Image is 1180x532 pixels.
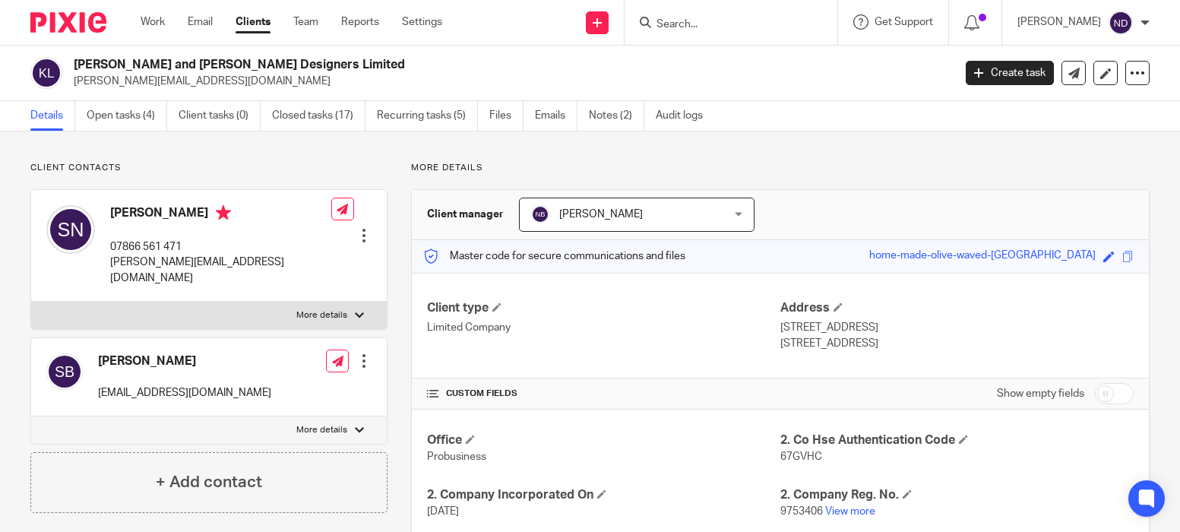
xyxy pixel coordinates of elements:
[427,320,780,335] p: Limited Company
[869,248,1096,265] div: home-made-olive-waved-[GEOGRAPHIC_DATA]
[780,320,1134,335] p: [STREET_ADDRESS]
[341,14,379,30] a: Reports
[296,309,347,321] p: More details
[30,101,75,131] a: Details
[997,386,1084,401] label: Show empty fields
[411,162,1150,174] p: More details
[110,255,331,286] p: [PERSON_NAME][EMAIL_ADDRESS][DOMAIN_NAME]
[427,432,780,448] h4: Office
[875,17,933,27] span: Get Support
[423,249,685,264] p: Master code for secure communications and files
[427,506,459,517] span: [DATE]
[655,18,792,32] input: Search
[110,239,331,255] p: 07866 561 471
[110,205,331,224] h4: [PERSON_NAME]
[87,101,167,131] a: Open tasks (4)
[74,57,769,73] h2: [PERSON_NAME] and [PERSON_NAME] Designers Limited
[780,432,1134,448] h4: 2. Co Hse Authentication Code
[780,300,1134,316] h4: Address
[427,451,486,462] span: Probusiness
[656,101,714,131] a: Audit logs
[141,14,165,30] a: Work
[46,205,95,254] img: svg%3E
[98,353,271,369] h4: [PERSON_NAME]
[236,14,270,30] a: Clients
[272,101,365,131] a: Closed tasks (17)
[46,353,83,390] img: svg%3E
[188,14,213,30] a: Email
[427,388,780,400] h4: CUSTOM FIELDS
[179,101,261,131] a: Client tasks (0)
[531,205,549,223] img: svg%3E
[402,14,442,30] a: Settings
[589,101,644,131] a: Notes (2)
[74,74,943,89] p: [PERSON_NAME][EMAIL_ADDRESS][DOMAIN_NAME]
[377,101,478,131] a: Recurring tasks (5)
[30,57,62,89] img: svg%3E
[156,470,262,494] h4: + Add contact
[293,14,318,30] a: Team
[780,451,822,462] span: 67GVHC
[216,205,231,220] i: Primary
[427,207,504,222] h3: Client manager
[825,506,875,517] a: View more
[427,487,780,503] h4: 2. Company Incorporated On
[98,385,271,401] p: [EMAIL_ADDRESS][DOMAIN_NAME]
[427,300,780,316] h4: Client type
[489,101,524,131] a: Files
[30,12,106,33] img: Pixie
[780,506,823,517] span: 9753406
[966,61,1054,85] a: Create task
[535,101,577,131] a: Emails
[780,487,1134,503] h4: 2. Company Reg. No.
[780,336,1134,351] p: [STREET_ADDRESS]
[1109,11,1133,35] img: svg%3E
[1017,14,1101,30] p: [PERSON_NAME]
[296,424,347,436] p: More details
[30,162,388,174] p: Client contacts
[559,209,643,220] span: [PERSON_NAME]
